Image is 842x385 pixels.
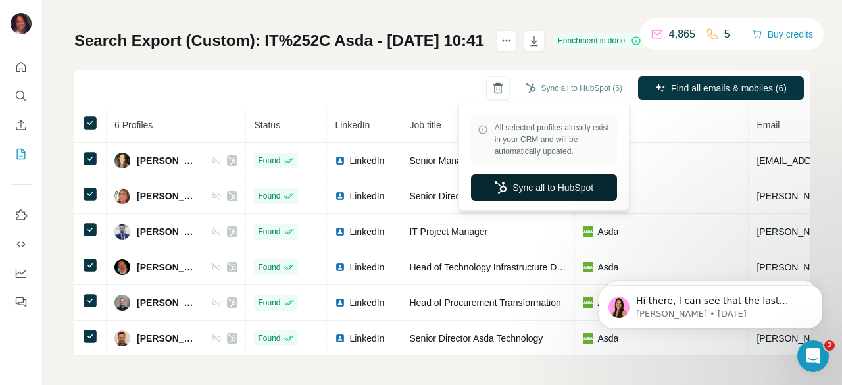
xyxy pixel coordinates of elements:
[349,190,384,203] span: LinkedIn
[258,261,280,273] span: Found
[335,333,345,344] img: LinkedIn logo
[752,25,813,43] button: Buy credits
[335,120,370,130] span: LinkedIn
[335,191,345,201] img: LinkedIn logo
[254,120,280,130] span: Status
[724,26,730,42] p: 5
[258,190,280,202] span: Found
[335,226,345,237] img: LinkedIn logo
[258,332,280,344] span: Found
[756,120,780,130] span: Email
[114,153,130,168] img: Avatar
[11,232,32,256] button: Use Surfe API
[114,224,130,240] img: Avatar
[349,332,384,345] span: LinkedIn
[11,203,32,227] button: Use Surfe on LinkedIn
[258,155,280,167] span: Found
[74,30,484,51] h1: Search Export (Custom): IT%252C Asda - [DATE] 10:41
[349,261,384,274] span: LinkedIn
[495,122,610,157] span: All selected profiles already exist in your CRM and will be automatically updated.
[349,154,384,167] span: LinkedIn
[797,340,829,372] iframe: Intercom live chat
[516,78,631,98] button: Sync all to HubSpot (6)
[409,191,668,201] span: Senior Director, Technology Service Operations & Infrastructure
[349,225,384,238] span: LinkedIn
[669,26,695,42] p: 4,865
[554,33,645,49] div: Enrichment is done
[137,225,198,238] span: [PERSON_NAME]
[597,225,618,238] span: Asda
[471,174,617,201] button: Sync all to HubSpot
[335,155,345,166] img: LinkedIn logo
[114,188,130,204] img: Avatar
[579,257,842,349] iframe: Intercom notifications message
[137,190,198,203] span: [PERSON_NAME]
[409,262,583,272] span: Head of Technology Infrastructure Delivery
[137,154,198,167] span: [PERSON_NAME]
[11,55,32,79] button: Quick start
[671,82,787,95] span: Find all emails & mobiles (6)
[114,259,130,275] img: Avatar
[137,296,198,309] span: [PERSON_NAME]
[638,76,804,100] button: Find all emails & mobiles (6)
[11,84,32,108] button: Search
[11,142,32,166] button: My lists
[335,297,345,308] img: LinkedIn logo
[137,332,198,345] span: [PERSON_NAME]
[137,261,198,274] span: [PERSON_NAME]
[11,290,32,314] button: Feedback
[11,261,32,285] button: Dashboard
[11,13,32,34] img: Avatar
[114,330,130,346] img: Avatar
[11,113,32,137] button: Enrich CSV
[583,226,593,237] img: company-logo
[114,295,130,311] img: Avatar
[824,340,835,351] span: 2
[409,297,560,308] span: Head of Procurement Transformation
[409,120,441,130] span: Job title
[258,226,280,238] span: Found
[335,262,345,272] img: LinkedIn logo
[349,296,384,309] span: LinkedIn
[409,226,487,237] span: IT Project Manager
[496,30,517,51] button: actions
[258,297,280,309] span: Found
[114,120,153,130] span: 6 Profiles
[409,333,543,344] span: Senior Director Asda Technology
[409,155,566,166] span: Senior Manager IT Service Operations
